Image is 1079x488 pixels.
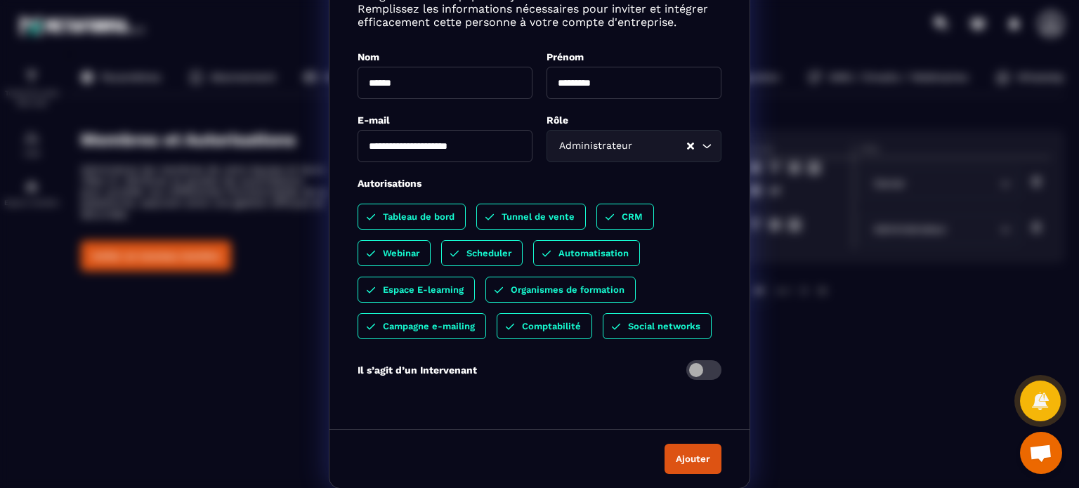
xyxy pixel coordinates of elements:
[622,211,643,222] p: CRM
[547,51,584,62] label: Prénom
[547,130,721,162] div: Search for option
[358,114,390,126] label: E-mail
[358,178,421,189] label: Autorisations
[502,211,575,222] p: Tunnel de vente
[635,138,686,154] input: Search for option
[383,321,475,331] p: Campagne e-mailing
[466,248,511,258] p: Scheduler
[558,248,629,258] p: Automatisation
[383,248,419,258] p: Webinar
[522,321,581,331] p: Comptabilité
[665,444,721,474] button: Ajouter
[383,211,455,222] p: Tableau de bord
[556,138,635,154] span: Administrateur
[687,141,694,152] button: Clear Selected
[358,364,477,376] p: Il s’agit d’un Intervenant
[547,114,568,126] label: Rôle
[1020,432,1062,474] div: Ouvrir le chat
[628,321,700,331] p: Social networks
[511,284,624,295] p: Organismes de formation
[383,284,464,295] p: Espace E-learning
[358,51,379,62] label: Nom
